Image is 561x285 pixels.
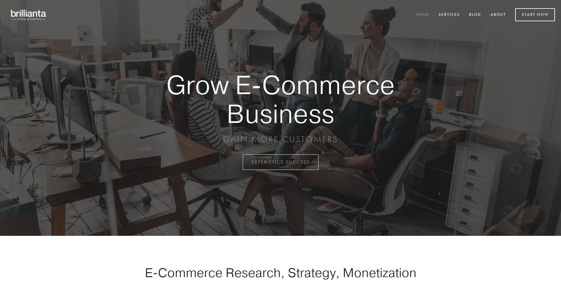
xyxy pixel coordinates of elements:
a: Home [412,10,433,20]
a: EXPERIENCE SUCCESS [243,154,319,170]
h1: E-Commerce Research, Strategy, Monetization [126,265,435,280]
a: About [487,10,510,20]
strong: Grow E-Commerce Business [145,70,416,128]
img: brillianta - research, strategy, marketing [6,6,52,24]
a: Blog [465,10,485,20]
a: Services [435,10,464,20]
a: Start Now [515,8,555,21]
p: GAIN MORE CUSTOMERS [145,134,416,145]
